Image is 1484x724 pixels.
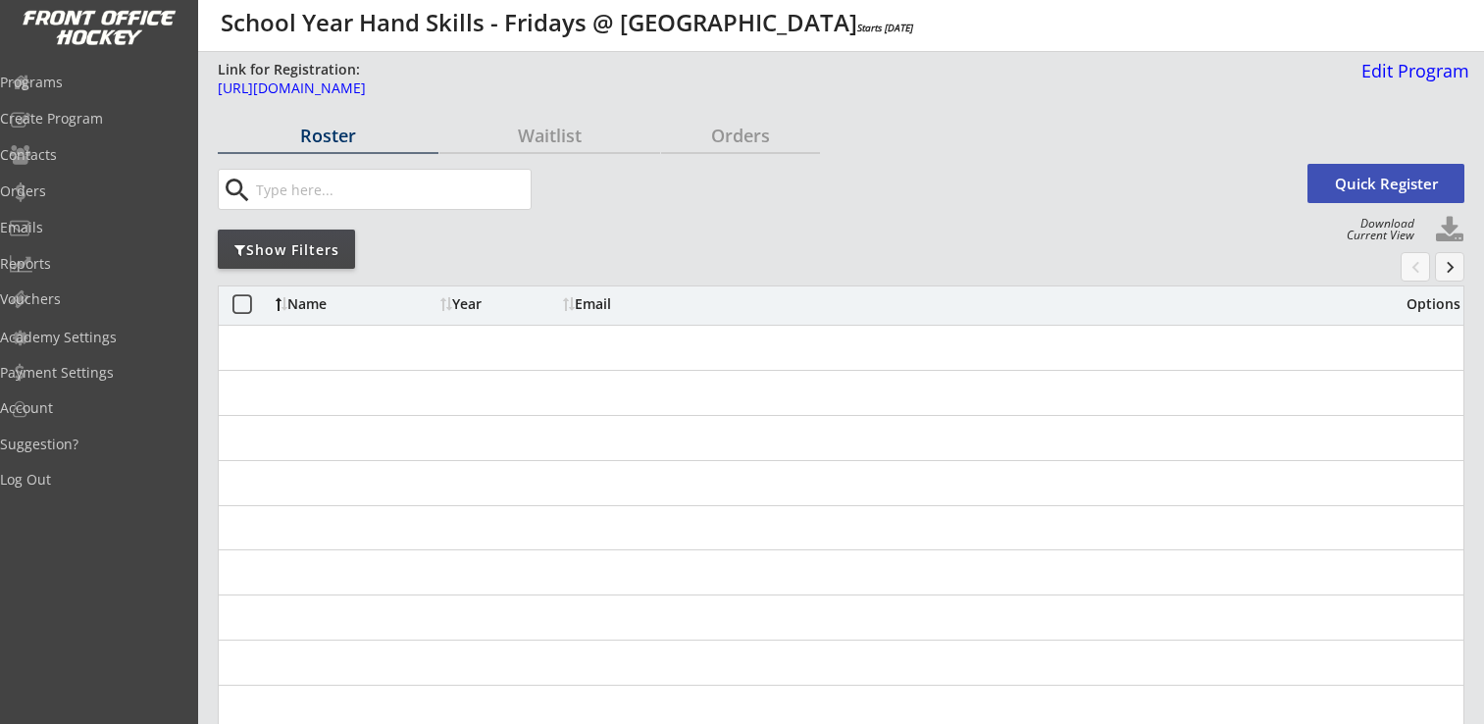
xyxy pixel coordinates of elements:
div: Show Filters [218,240,355,260]
div: Email [563,297,740,311]
div: Options [1391,297,1460,311]
div: Edit Program [1354,62,1469,79]
div: Roster [218,127,438,144]
div: [URL][DOMAIN_NAME] [218,81,1206,95]
div: Name [276,297,435,311]
div: Waitlist [439,127,660,144]
button: keyboard_arrow_right [1435,252,1464,282]
a: Edit Program [1354,62,1469,96]
button: chevron_left [1401,252,1430,282]
a: [URL][DOMAIN_NAME] [218,81,1206,106]
div: Year [440,297,558,311]
div: Orders [661,127,820,144]
div: Link for Registration: [218,60,363,79]
em: Starts [DATE] [857,21,913,34]
input: Type here... [252,170,531,209]
div: Download Current View [1337,218,1414,241]
button: Quick Register [1307,164,1464,203]
button: search [221,175,253,206]
button: Click to download full roster. Your browser settings may try to block it, check your security set... [1435,216,1464,245]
